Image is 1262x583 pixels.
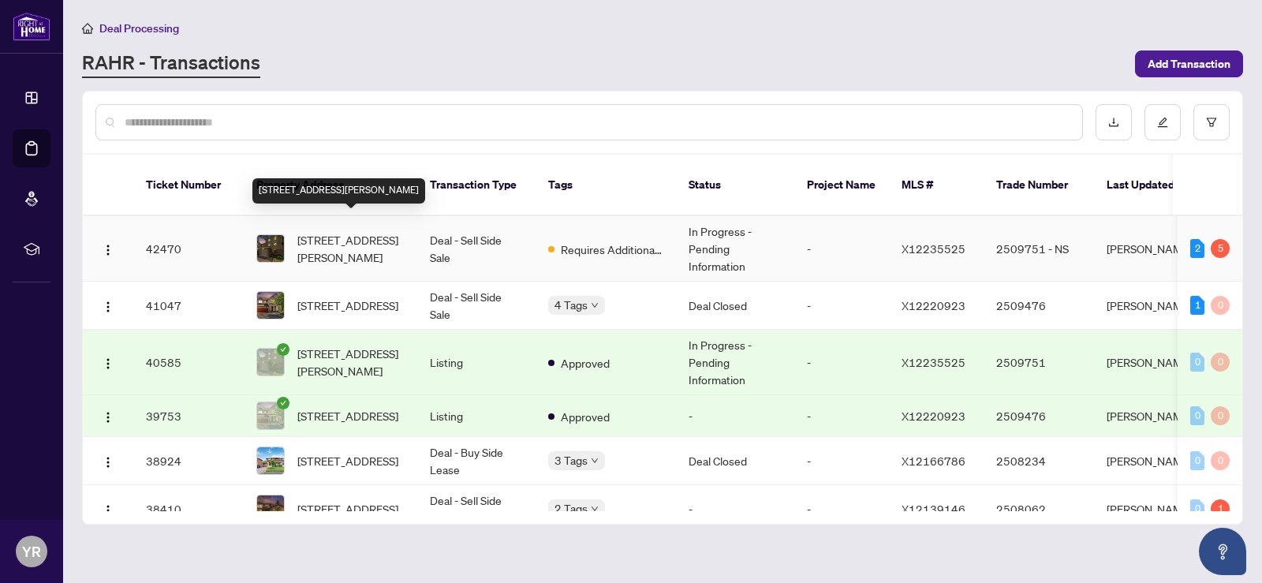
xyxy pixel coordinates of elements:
span: X12235525 [902,355,965,369]
div: [STREET_ADDRESS][PERSON_NAME] [252,178,425,204]
img: thumbnail-img [257,235,284,262]
img: thumbnail-img [257,402,284,429]
span: Deal Processing [99,21,179,36]
td: - [794,282,889,330]
button: Logo [95,448,121,473]
span: edit [1157,117,1168,128]
div: 0 [1211,406,1230,425]
span: Approved [561,354,610,372]
td: - [676,395,794,437]
img: Logo [102,301,114,313]
span: Requires Additional Docs [561,241,663,258]
td: - [794,216,889,282]
td: - [794,437,889,485]
span: X12139146 [902,502,965,516]
th: Trade Number [984,155,1094,216]
th: Ticket Number [133,155,244,216]
td: Listing [417,395,536,437]
img: thumbnail-img [257,349,284,376]
span: [STREET_ADDRESS] [297,407,398,424]
div: 0 [1211,296,1230,315]
button: Logo [95,349,121,375]
td: [PERSON_NAME] [1094,485,1212,533]
td: Deal Closed [676,282,794,330]
span: X12166786 [902,454,965,468]
span: YR [22,540,41,562]
a: RAHR - Transactions [82,50,260,78]
div: 1 [1190,296,1204,315]
img: Logo [102,504,114,517]
button: edit [1144,104,1181,140]
td: Deal - Sell Side Sale [417,216,536,282]
td: 2509751 - NS [984,216,1094,282]
td: 38410 [133,485,244,533]
span: [STREET_ADDRESS] [297,452,398,469]
img: Logo [102,456,114,469]
th: Tags [536,155,676,216]
td: 38924 [133,437,244,485]
th: Transaction Type [417,155,536,216]
td: - [794,395,889,437]
td: 2508062 [984,485,1094,533]
span: home [82,23,93,34]
td: [PERSON_NAME] [1094,437,1212,485]
span: filter [1206,117,1217,128]
td: Deal - Buy Side Lease [417,437,536,485]
span: X12220923 [902,298,965,312]
th: Status [676,155,794,216]
span: [STREET_ADDRESS][PERSON_NAME] [297,345,405,379]
span: check-circle [277,397,289,409]
th: Last Updated By [1094,155,1212,216]
div: 1 [1211,499,1230,518]
span: 2 Tags [554,499,588,518]
span: check-circle [277,343,289,356]
td: Listing [417,330,536,395]
td: - [794,330,889,395]
span: Add Transaction [1148,51,1230,77]
td: - [676,485,794,533]
span: X12235525 [902,241,965,256]
span: Approved [561,408,610,425]
td: 41047 [133,282,244,330]
span: 4 Tags [554,296,588,314]
span: [STREET_ADDRESS][PERSON_NAME] [297,231,405,266]
img: logo [13,12,50,41]
td: Deal - Sell Side Lease [417,485,536,533]
button: download [1096,104,1132,140]
td: 39753 [133,395,244,437]
img: thumbnail-img [257,447,284,474]
button: filter [1193,104,1230,140]
div: 0 [1190,406,1204,425]
img: thumbnail-img [257,495,284,522]
div: 0 [1190,353,1204,372]
button: Logo [95,403,121,428]
td: [PERSON_NAME] [1094,395,1212,437]
span: X12220923 [902,409,965,423]
td: 42470 [133,216,244,282]
td: Deal - Sell Side Sale [417,282,536,330]
img: thumbnail-img [257,292,284,319]
div: 0 [1211,451,1230,470]
button: Add Transaction [1135,50,1243,77]
div: 0 [1190,499,1204,518]
td: 2508234 [984,437,1094,485]
span: [STREET_ADDRESS] [297,500,398,518]
th: Property Address [244,155,417,216]
button: Logo [95,236,121,261]
img: Logo [102,411,114,424]
td: In Progress - Pending Information [676,216,794,282]
img: Logo [102,244,114,256]
button: Open asap [1199,528,1246,575]
td: - [794,485,889,533]
span: download [1108,117,1119,128]
td: [PERSON_NAME] [1094,216,1212,282]
td: 2509751 [984,330,1094,395]
td: 2509476 [984,282,1094,330]
td: Deal Closed [676,437,794,485]
div: 5 [1211,239,1230,258]
th: Project Name [794,155,889,216]
button: Logo [95,496,121,521]
button: Logo [95,293,121,318]
div: 0 [1190,451,1204,470]
div: 2 [1190,239,1204,258]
